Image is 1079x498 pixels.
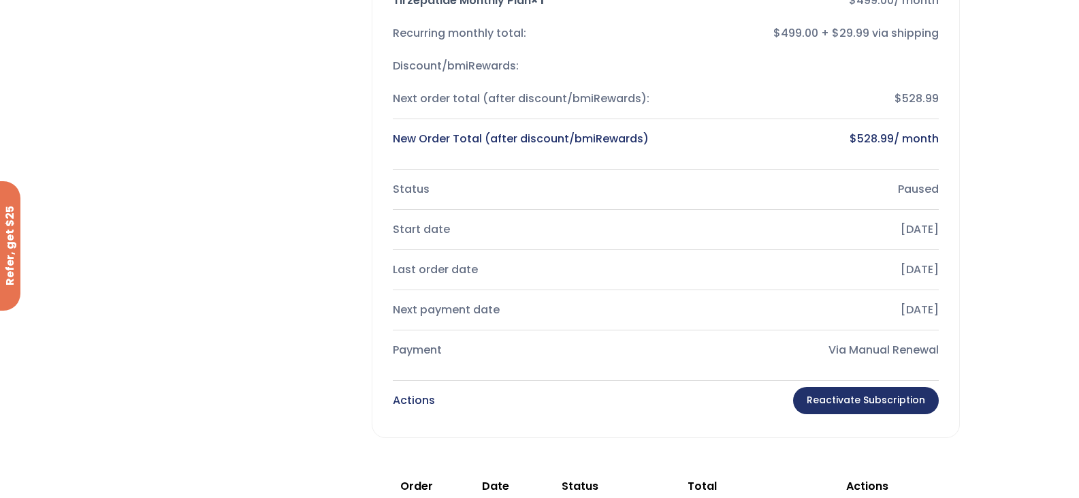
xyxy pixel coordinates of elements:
div: Last order date [393,260,655,279]
bdi: 528.99 [850,131,894,146]
div: Paused [677,180,939,199]
div: [DATE] [677,260,939,279]
div: Recurring monthly total: [393,24,655,43]
div: [DATE] [677,220,939,239]
span: Total [688,478,717,494]
div: Next order total (after discount/bmiRewards): [393,89,655,108]
div: Via Manual Renewal [677,341,939,360]
div: Start date [393,220,655,239]
div: Discount/bmiRewards: [393,57,655,76]
span: $ [850,131,857,146]
div: New Order Total (after discount/bmiRewards) [393,129,655,149]
div: Status [393,180,655,199]
div: / month [677,129,939,149]
div: Payment [393,341,655,360]
div: Next payment date [393,300,655,320]
div: $528.99 [677,89,939,108]
div: [DATE] [677,300,939,320]
span: Status [562,478,598,494]
a: Reactivate Subscription [793,387,939,414]
span: Order [400,478,433,494]
span: Actions [846,478,888,494]
span: Date [482,478,509,494]
div: Actions [393,391,435,410]
div: $499.00 + $29.99 via shipping [677,24,939,43]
